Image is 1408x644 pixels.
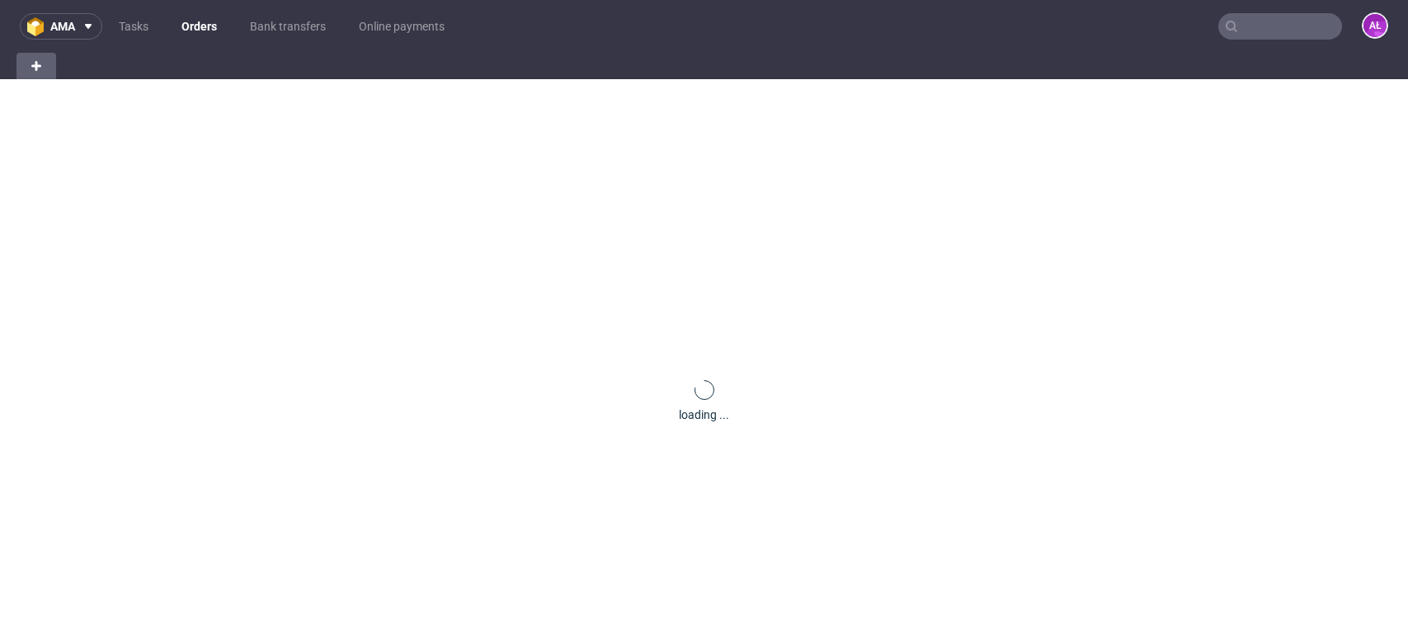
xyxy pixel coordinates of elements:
[50,21,75,32] span: ama
[349,13,454,40] a: Online payments
[172,13,227,40] a: Orders
[679,407,729,423] div: loading ...
[109,13,158,40] a: Tasks
[1363,14,1387,37] figcaption: AŁ
[27,17,50,36] img: logo
[240,13,336,40] a: Bank transfers
[20,13,102,40] button: ama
